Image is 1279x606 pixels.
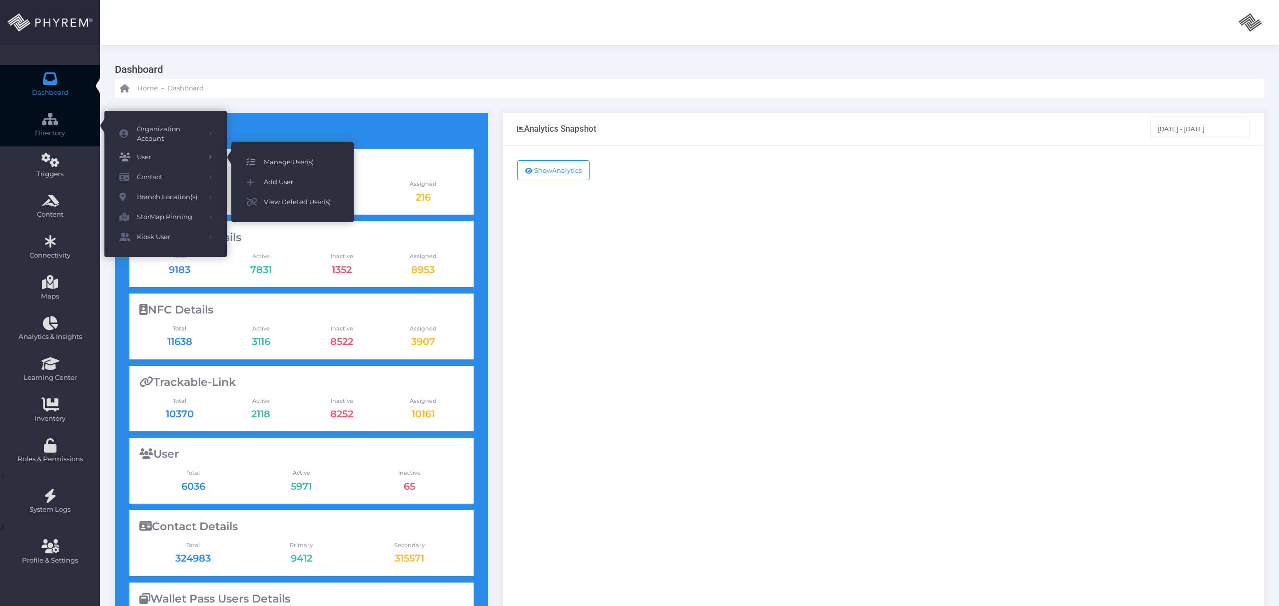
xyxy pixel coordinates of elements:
li: - [160,83,165,93]
span: System Logs [6,505,93,515]
a: 1352 [332,264,352,276]
a: 9183 [169,264,190,276]
a: StorMap Pinning [104,207,227,227]
span: Dashboard [32,88,68,98]
span: Assigned [383,252,464,261]
a: 3116 [252,335,270,347]
div: User [139,448,464,461]
div: Analytics Snapshot [517,124,597,134]
span: Connectivity [6,251,93,261]
a: 5971 [291,480,312,492]
span: Inactive [301,252,382,261]
a: 6036 [181,480,205,492]
div: Trackable-Link [139,376,464,389]
a: 315571 [395,552,424,564]
span: Total [139,324,220,333]
span: Add User [264,176,339,189]
a: 2118 [251,408,270,420]
span: Active [247,469,355,477]
span: User [137,151,202,164]
span: Analytics & Insights [6,332,93,342]
a: 10370 [166,408,194,420]
span: Assigned [383,324,464,333]
a: 3907 [411,335,435,347]
span: Learning Center [6,373,93,383]
a: 11638 [167,335,192,347]
a: Organization Account [104,121,227,147]
span: Active [220,324,301,333]
a: 324983 [175,552,211,564]
a: Branch Location(s) [104,187,227,207]
span: Total [139,541,247,550]
a: 65 [404,480,415,492]
div: Wallet Pass Users Details [139,593,464,606]
span: Assigned [383,397,464,405]
span: Total [139,397,220,405]
button: ShowAnalytics [517,160,590,180]
span: Inactive [356,469,464,477]
span: Manage User(s) [264,156,339,169]
span: Inactive [301,324,382,333]
span: Contact [137,171,202,184]
span: Profile & Settings [22,556,78,566]
span: View Deleted User(s) [264,196,339,209]
span: Maps [41,292,59,302]
span: Directory [6,128,93,138]
a: User [104,147,227,167]
a: 216 [416,191,431,203]
a: Kiosk User [104,227,227,247]
div: NFC Details [139,303,464,316]
span: Active [220,252,301,261]
div: QR-Code Details [139,231,464,244]
span: Triggers [6,169,93,179]
span: Roles & Permissions [6,454,93,464]
span: StorMap Pinning [137,211,202,224]
span: Primary [247,541,355,550]
span: Branch Location(s) [137,191,202,204]
span: Inventory [6,414,93,424]
span: Assigned [383,180,464,188]
div: Contact Details [139,520,464,533]
span: Content [6,210,93,220]
span: Home [137,83,158,93]
a: Add User [231,172,354,192]
a: 8522 [330,335,353,347]
span: Organization Account [137,124,202,144]
input: Select Date Range [1150,119,1250,139]
a: Dashboard [167,79,204,98]
a: Contact [104,167,227,187]
a: 7831 [250,264,272,276]
a: 8953 [411,264,435,276]
a: View Deleted User(s) [231,192,354,212]
a: Home [120,79,158,98]
a: Manage User(s) [231,152,354,172]
a: 10161 [412,408,435,420]
span: Total [139,469,247,477]
a: 9412 [291,552,312,564]
span: Secondary [356,541,464,550]
span: Dashboard [167,83,204,93]
span: Inactive [301,397,382,405]
span: Show [534,166,552,174]
span: Kiosk User [137,231,202,244]
span: Active [220,397,301,405]
h3: Dashboard [115,60,1257,79]
a: 8252 [330,408,353,420]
